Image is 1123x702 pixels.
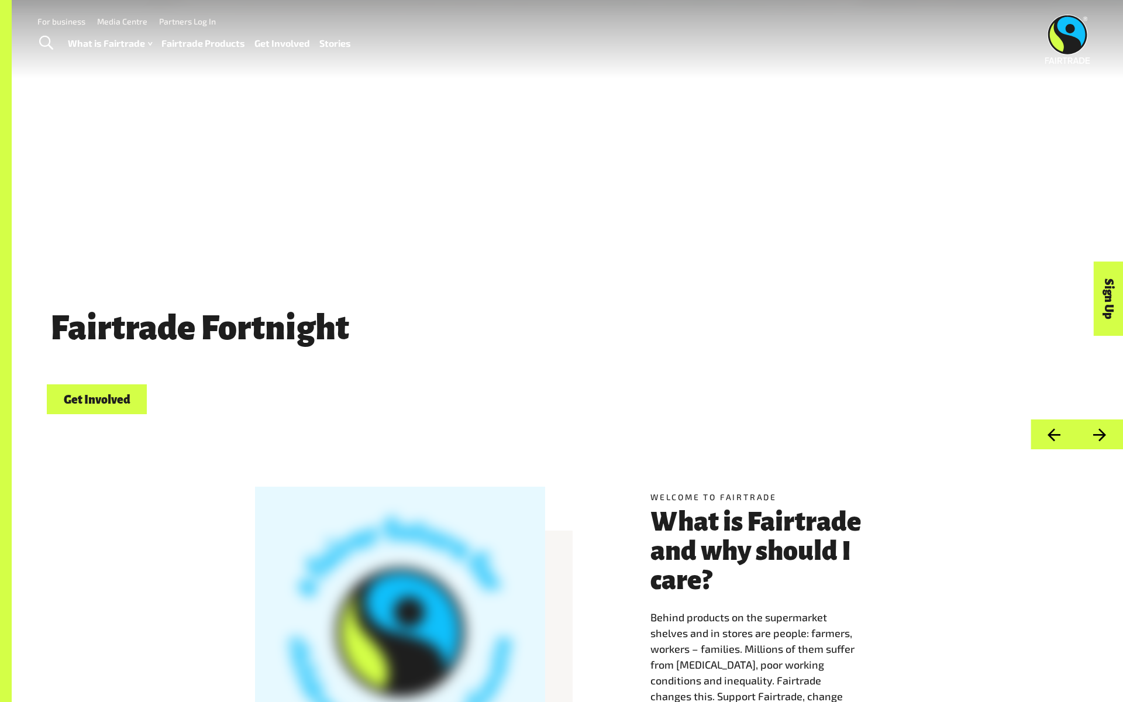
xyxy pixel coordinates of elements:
[97,16,147,26] a: Media Centre
[319,35,351,52] a: Stories
[650,507,880,595] h3: What is Fairtrade and why should I care?
[650,491,880,503] h5: Welcome to Fairtrade
[254,35,310,52] a: Get Involved
[1045,15,1090,64] img: Fairtrade Australia New Zealand logo
[1031,419,1077,449] button: Previous
[68,35,152,52] a: What is Fairtrade
[47,356,912,380] p: [DATE] - [DATE]
[47,309,353,347] span: Fairtrade Fortnight
[37,16,85,26] a: For business
[47,384,147,414] a: Get Involved
[1077,419,1123,449] button: Next
[32,29,60,58] a: Toggle Search
[159,16,216,26] a: Partners Log In
[161,35,245,52] a: Fairtrade Products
